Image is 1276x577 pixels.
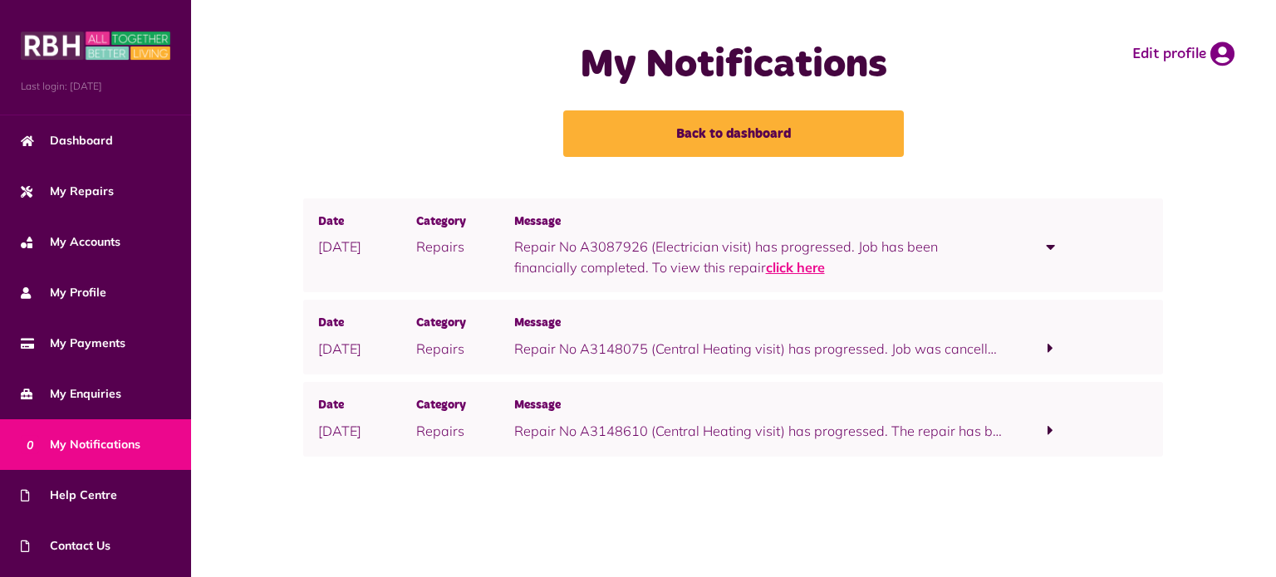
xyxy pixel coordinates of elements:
span: My Profile [21,284,106,301]
h1: My Notifications [479,42,989,90]
span: Contact Us [21,537,110,555]
span: My Accounts [21,233,120,251]
span: Date [318,315,416,333]
span: My Payments [21,335,125,352]
span: Category [416,213,514,232]
p: Repair No A3148610 (Central Heating visit) has progressed. The repair has been fully completed. T... [514,421,1003,441]
p: Repair No A3148075 (Central Heating visit) has progressed. Job was cancelled. To view this repair [514,339,1003,359]
span: Date [318,213,416,232]
span: My Repairs [21,183,114,200]
a: Edit profile [1132,42,1234,66]
p: Repairs [416,237,514,257]
span: Dashboard [21,132,113,149]
a: click here [766,259,825,276]
img: MyRBH [21,29,170,62]
p: Repair No A3087926 (Electrician visit) has progressed. Job has been financially completed. To vie... [514,237,1003,277]
span: Category [416,315,514,333]
p: [DATE] [318,237,416,257]
a: Back to dashboard [563,110,904,157]
span: 0 [21,435,39,453]
span: Message [514,397,1003,415]
span: Category [416,397,514,415]
span: Message [514,315,1003,333]
span: Message [514,213,1003,232]
span: Date [318,397,416,415]
span: My Enquiries [21,385,121,403]
span: Help Centre [21,487,117,504]
p: Repairs [416,421,514,441]
p: [DATE] [318,339,416,359]
p: Repairs [416,339,514,359]
p: [DATE] [318,421,416,441]
span: Last login: [DATE] [21,79,170,94]
span: My Notifications [21,436,140,453]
